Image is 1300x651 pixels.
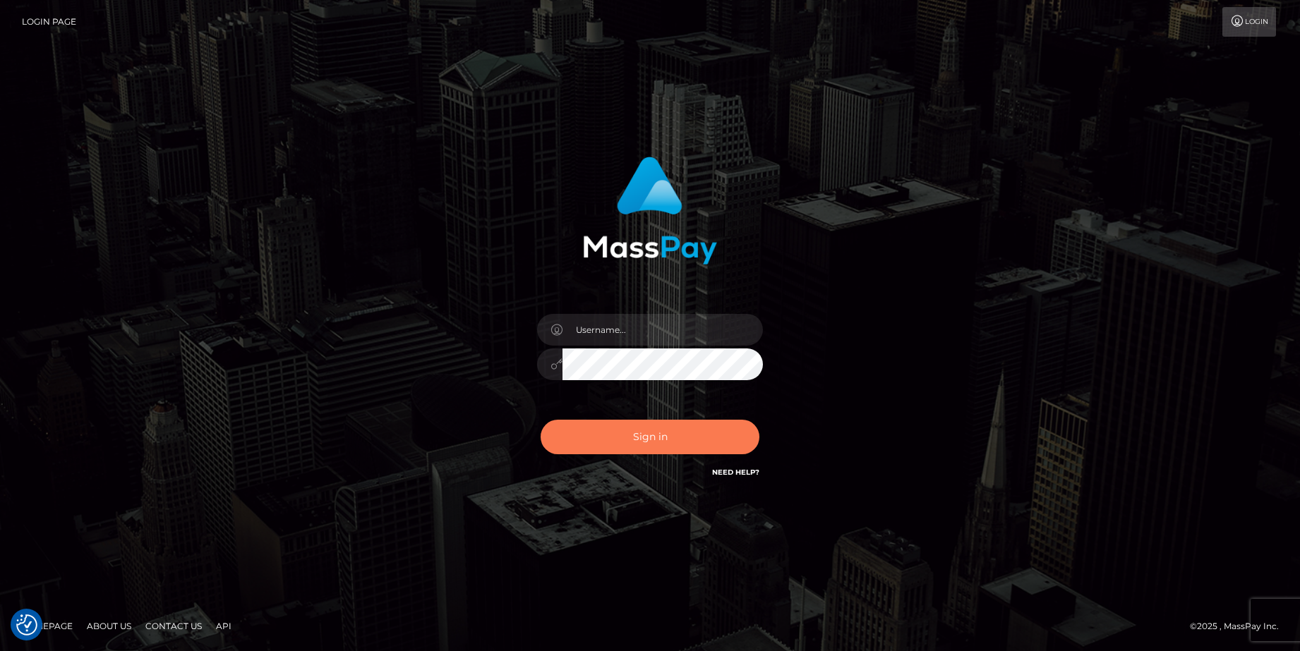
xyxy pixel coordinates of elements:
[541,420,759,454] button: Sign in
[16,615,78,637] a: Homepage
[140,615,207,637] a: Contact Us
[1190,619,1289,634] div: © 2025 , MassPay Inc.
[1222,7,1276,37] a: Login
[583,157,717,264] img: MassPay Login
[562,314,763,346] input: Username...
[210,615,237,637] a: API
[81,615,137,637] a: About Us
[16,614,37,635] img: Revisit consent button
[22,7,76,37] a: Login Page
[712,468,759,477] a: Need Help?
[16,614,37,635] button: Consent Preferences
